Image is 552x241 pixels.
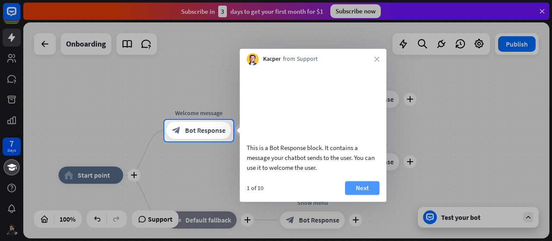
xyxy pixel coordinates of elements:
div: This is a Bot Response block. It contains a message your chatbot sends to the user. You can use i... [247,143,379,172]
span: from Support [283,55,318,64]
span: Bot Response [185,126,226,135]
i: block_bot_response [172,126,181,135]
button: Next [345,181,379,195]
button: Open LiveChat chat widget [7,3,33,29]
div: 1 of 10 [247,184,263,192]
span: Kacper [263,55,281,64]
i: close [374,56,379,62]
